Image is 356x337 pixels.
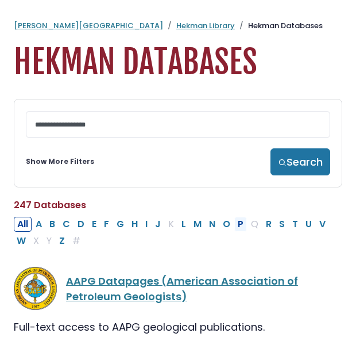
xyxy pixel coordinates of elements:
button: Filter Results W [13,233,29,248]
input: Search database by title or keyword [26,111,330,138]
button: Search [270,148,330,175]
button: Filter Results M [190,217,205,232]
button: Filter Results A [32,217,45,232]
button: Filter Results R [262,217,275,232]
button: Filter Results E [88,217,100,232]
span: 247 Databases [14,198,86,212]
button: Filter Results D [74,217,88,232]
button: Filter Results J [152,217,164,232]
button: Filter Results C [59,217,73,232]
a: Hekman Library [176,20,235,31]
button: Filter Results V [316,217,329,232]
button: Filter Results B [46,217,59,232]
button: Filter Results U [302,217,315,232]
button: Filter Results P [234,217,247,232]
button: Filter Results H [128,217,141,232]
div: Full-text access to AAPG geological publications. [14,319,342,335]
button: Filter Results G [113,217,127,232]
div: Alpha-list to filter by first letter of database name [14,216,330,247]
button: All [14,217,32,232]
a: [PERSON_NAME][GEOGRAPHIC_DATA] [14,20,163,31]
li: Hekman Databases [235,20,323,32]
button: Filter Results L [178,217,189,232]
button: Filter Results F [100,217,113,232]
h1: Hekman Databases [14,43,342,82]
button: Filter Results Z [56,233,68,248]
a: AAPG Datapages (American Association of Petroleum Geologists) [66,274,298,304]
a: Show More Filters [26,156,94,167]
button: Filter Results N [206,217,219,232]
nav: breadcrumb [14,20,342,32]
button: Filter Results I [142,217,151,232]
button: Filter Results S [276,217,288,232]
button: Filter Results O [219,217,234,232]
button: Filter Results T [289,217,301,232]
